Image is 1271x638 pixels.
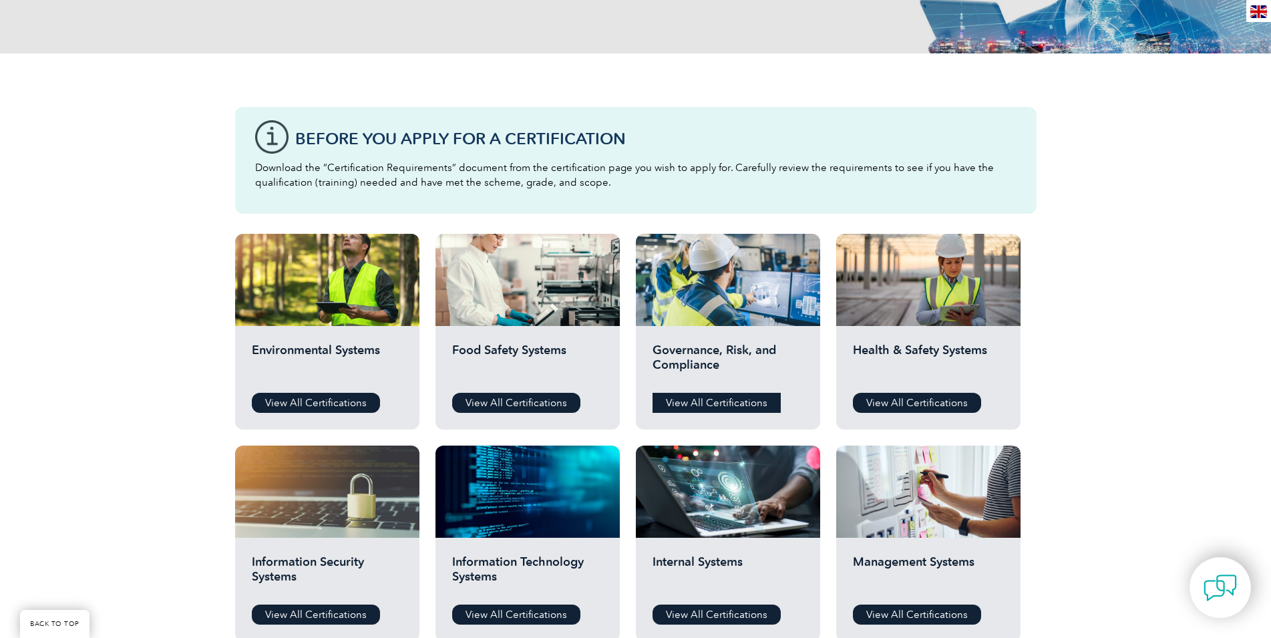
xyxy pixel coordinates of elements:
[853,554,1004,595] h2: Management Systems
[252,393,380,413] a: View All Certifications
[653,393,781,413] a: View All Certifications
[452,343,603,383] h2: Food Safety Systems
[853,393,981,413] a: View All Certifications
[255,160,1017,190] p: Download the “Certification Requirements” document from the certification page you wish to apply ...
[653,343,803,383] h2: Governance, Risk, and Compliance
[1204,571,1237,605] img: contact-chat.png
[653,605,781,625] a: View All Certifications
[452,605,580,625] a: View All Certifications
[20,610,89,638] a: BACK TO TOP
[295,130,1017,147] h3: Before You Apply For a Certification
[452,554,603,595] h2: Information Technology Systems
[1250,5,1267,18] img: en
[452,393,580,413] a: View All Certifications
[853,343,1004,383] h2: Health & Safety Systems
[653,554,803,595] h2: Internal Systems
[252,605,380,625] a: View All Certifications
[252,343,403,383] h2: Environmental Systems
[252,554,403,595] h2: Information Security Systems
[853,605,981,625] a: View All Certifications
